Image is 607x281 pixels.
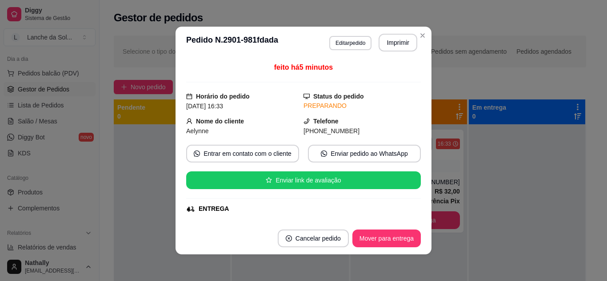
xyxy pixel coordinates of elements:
[199,204,229,214] div: ENTREGA
[329,36,371,50] button: Editarpedido
[303,93,310,99] span: desktop
[186,34,278,51] h3: Pedido N. 2901-981fdada
[194,150,200,157] span: whats-app
[196,118,244,125] strong: Nome do cliente
[278,230,349,247] button: close-circleCancelar pedido
[186,103,223,110] span: [DATE] 16:33
[303,101,421,111] div: PREPARANDO
[186,127,209,135] span: Aelynne
[266,177,272,183] span: star
[303,118,310,124] span: phone
[286,235,292,241] span: close-circle
[313,118,339,125] strong: Telefone
[274,63,333,71] span: feito há 5 minutos
[352,230,421,247] button: Mover para entrega
[415,28,430,43] button: Close
[196,93,250,100] strong: Horário do pedido
[303,127,359,135] span: [PHONE_NUMBER]
[186,145,299,162] button: whats-appEntrar em contato com o cliente
[186,93,192,99] span: calendar
[313,93,364,100] strong: Status do pedido
[321,150,327,157] span: whats-app
[308,145,421,162] button: whats-appEnviar pedido ao WhatsApp
[186,118,192,124] span: user
[379,34,417,51] button: Imprimir
[186,171,421,189] button: starEnviar link de avaliação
